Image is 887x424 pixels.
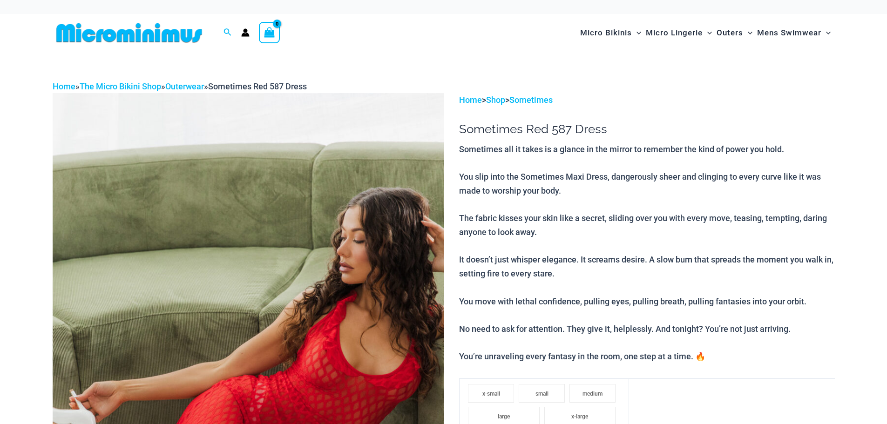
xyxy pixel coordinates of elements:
[459,142,834,363] p: Sometimes all it takes is a glance in the mirror to remember the kind of power you hold. You slip...
[53,81,307,91] span: » » »
[576,17,835,48] nav: Site Navigation
[535,390,548,397] span: small
[53,22,206,43] img: MM SHOP LOGO FLAT
[519,384,565,403] li: small
[468,384,514,403] li: x-small
[743,21,752,45] span: Menu Toggle
[821,21,831,45] span: Menu Toggle
[717,21,743,45] span: Outers
[632,21,641,45] span: Menu Toggle
[165,81,204,91] a: Outerwear
[259,22,280,43] a: View Shopping Cart, empty
[241,28,250,37] a: Account icon link
[482,390,500,397] span: x-small
[582,390,603,397] span: medium
[578,19,643,47] a: Micro BikinisMenu ToggleMenu Toggle
[755,19,833,47] a: Mens SwimwearMenu ToggleMenu Toggle
[509,95,553,105] a: Sometimes
[459,95,482,105] a: Home
[53,81,75,91] a: Home
[580,21,632,45] span: Micro Bikinis
[757,21,821,45] span: Mens Swimwear
[208,81,307,91] span: Sometimes Red 587 Dress
[80,81,161,91] a: The Micro Bikini Shop
[459,122,834,136] h1: Sometimes Red 587 Dress
[459,93,834,107] p: > >
[486,95,505,105] a: Shop
[714,19,755,47] a: OutersMenu ToggleMenu Toggle
[569,384,616,403] li: medium
[643,19,714,47] a: Micro LingerieMenu ToggleMenu Toggle
[571,413,588,420] span: x-large
[646,21,703,45] span: Micro Lingerie
[703,21,712,45] span: Menu Toggle
[498,413,510,420] span: large
[223,27,232,39] a: Search icon link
